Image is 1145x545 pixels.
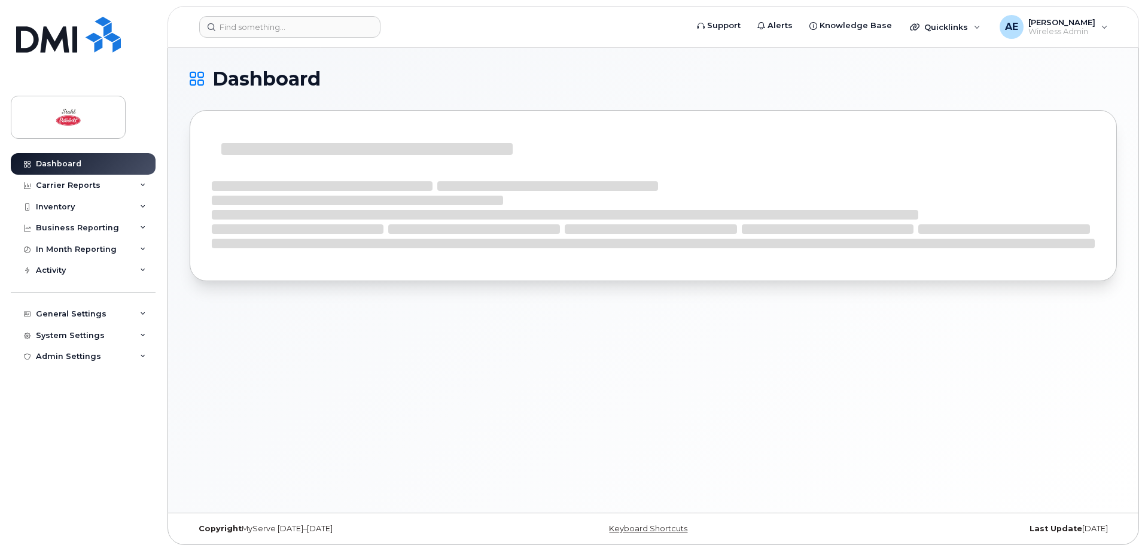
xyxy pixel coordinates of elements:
[1030,524,1082,533] strong: Last Update
[190,524,499,534] div: MyServe [DATE]–[DATE]
[609,524,687,533] a: Keyboard Shortcuts
[808,524,1117,534] div: [DATE]
[212,70,321,88] span: Dashboard
[199,524,242,533] strong: Copyright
